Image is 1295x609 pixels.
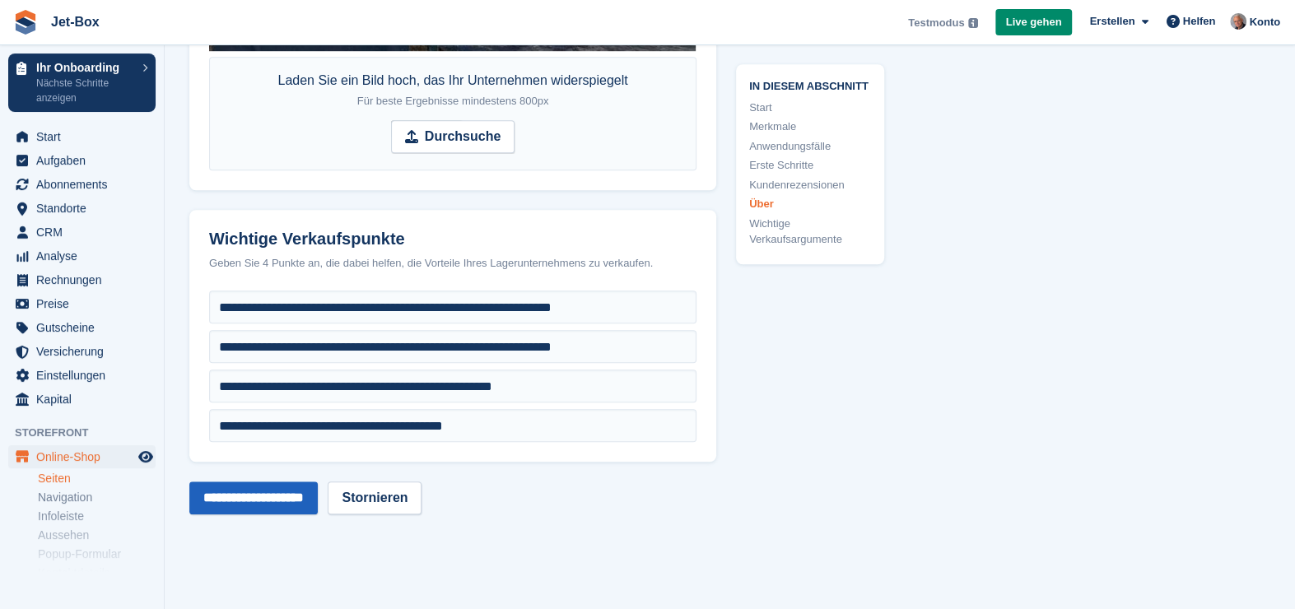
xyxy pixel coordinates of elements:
[36,125,135,148] span: Start
[749,177,871,193] a: Kundenrezensionen
[328,481,422,514] a: Stornieren
[36,173,135,196] span: Abonnements
[36,445,135,468] span: Online-Shop
[36,76,134,105] p: Nächste Schritte anzeigen
[38,528,156,543] a: Aussehen
[36,221,135,244] span: CRM
[36,316,135,339] span: Gutscheine
[8,292,156,315] a: menu
[36,62,134,73] p: Ihr Onboarding
[8,53,156,112] a: Ihr Onboarding Nächste Schritte anzeigen
[36,292,135,315] span: Preise
[44,8,106,35] a: Jet-Box
[425,127,501,146] strong: Durchsuche
[1183,13,1216,30] span: Helfen
[995,9,1073,36] a: Live gehen
[749,138,871,155] a: Anwendungsfälle
[8,221,156,244] a: menu
[749,77,871,93] span: In diesem Abschnitt
[8,149,156,172] a: menu
[36,197,135,220] span: Standorte
[38,509,156,524] a: Infoleiste
[36,364,135,387] span: Einstellungen
[209,255,696,272] div: Geben Sie 4 Punkte an, die dabei helfen, die Vorteile Ihres Lagerunternehmens zu verkaufen.
[391,120,515,153] input: Durchsuche
[36,149,135,172] span: Aufgaben
[209,230,696,249] h2: Wichtige Verkaufspunkte
[8,364,156,387] a: menu
[8,244,156,267] a: menu
[38,490,156,505] a: Navigation
[36,244,135,267] span: Analyse
[8,445,156,468] a: Speisekarte
[749,157,871,174] a: Erste Schritte
[36,268,135,291] span: Rechnungen
[38,546,156,562] a: Popup-Formular
[8,340,156,363] a: menu
[8,388,156,411] a: menu
[8,197,156,220] a: menu
[36,388,135,411] span: Kapital
[1006,14,1062,30] span: Live gehen
[1089,13,1134,30] span: Erstellen
[8,268,156,291] a: menu
[15,425,164,441] span: Storefront
[38,471,156,486] a: Seiten
[136,447,156,467] a: Vorschau-Shop
[8,316,156,339] a: menu
[908,15,964,31] span: Testmodus
[749,119,871,135] a: Merkmale
[13,10,38,35] img: stora-icon-8386f47178a22dfd0bd8f6a31ec36ba5ce8667c1dd55bd0f319d3a0aa187defe.svg
[357,95,549,107] span: Für beste Ergebnisse mindestens 800px
[38,565,156,581] a: Kontaktdetails
[1249,14,1280,30] span: Konto
[8,125,156,148] a: menu
[1230,13,1246,30] img: Kai-Uwe Walzer
[36,340,135,363] span: Versicherung
[8,173,156,196] a: menu
[749,196,871,212] a: Über
[277,71,627,110] div: Laden Sie ein Bild hoch, das Ihr Unternehmen widerspiegelt
[749,100,871,116] a: Start
[968,18,978,28] img: icon-info-grey-7440780725fd019a000dd9b08b2336e03edf1995a4989e88bcd33f0948082b44.svg
[749,216,871,248] a: Wichtige Verkaufsargumente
